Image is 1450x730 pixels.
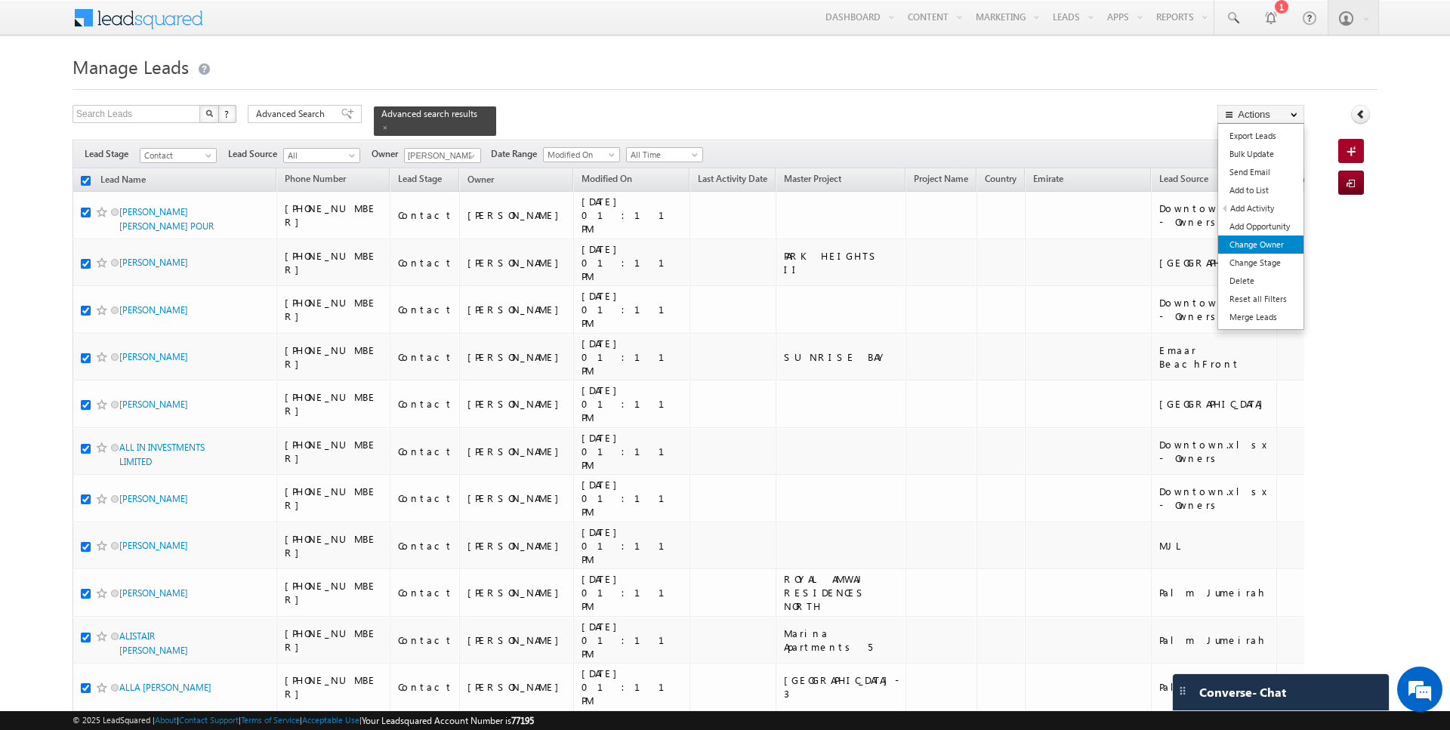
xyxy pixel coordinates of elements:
span: Advanced search results [381,108,477,119]
div: [PHONE_NUMBER] [285,532,383,559]
div: Contact [398,633,453,647]
div: [PHONE_NUMBER] [285,390,383,417]
div: Chat with us now [79,79,254,99]
button: ? [218,105,236,123]
div: Downtown.xlsx - Owners [1159,485,1270,512]
a: [PERSON_NAME] [119,351,188,362]
a: Modified On [574,171,640,190]
span: All [284,149,356,162]
span: Lead Stage [398,173,442,184]
span: Lead Source [228,147,283,161]
img: d_60004797649_company_0_60004797649 [26,79,63,99]
div: [PHONE_NUMBER] [285,627,383,654]
span: ? [224,107,231,120]
div: Contact [398,586,453,599]
a: ALL IN INVESTMENTS LIMITED [119,442,205,467]
span: Lead Stage [85,147,140,161]
span: Master Project [784,173,841,184]
img: carter-drag [1177,685,1189,697]
div: Contact [398,445,453,458]
span: Advanced Search [256,107,329,121]
a: Bulk Update [1218,145,1303,163]
input: Type to Search [404,148,481,163]
div: SUNRISE BAY [784,350,899,364]
div: [PERSON_NAME] [467,539,566,553]
span: Lead Source [1159,173,1208,184]
div: Minimize live chat window [248,8,284,44]
a: Add to List [1218,181,1303,199]
input: Check all records [81,176,91,186]
div: Palm Jumeirah [1159,633,1270,647]
div: [PERSON_NAME] [467,491,566,505]
a: Lead Stage [390,171,449,190]
a: Change Owner [1218,236,1303,254]
span: Modified On [582,173,632,184]
div: Contact [398,350,453,364]
a: Lead Name [93,171,153,191]
div: [GEOGRAPHIC_DATA] [1159,397,1270,411]
button: Actions [1217,105,1304,124]
div: Palm Jumeirah [1159,680,1270,694]
a: Delete [1218,272,1303,290]
div: Downtown.xlsx - Owners [1159,438,1270,465]
div: [PERSON_NAME] [467,680,566,694]
a: Country [977,171,1024,190]
div: [PERSON_NAME] [467,445,566,458]
div: [PHONE_NUMBER] [285,249,383,276]
div: Palm Jumeirah [1159,586,1270,599]
a: Change Stage [1218,254,1303,272]
div: Contact [398,303,453,316]
span: Phone Number [285,173,346,184]
div: Contact [398,208,453,222]
a: Emirate [1026,171,1071,190]
div: Contact [398,680,453,694]
div: [PERSON_NAME] [467,256,566,270]
a: [PERSON_NAME] [119,493,188,504]
div: [PHONE_NUMBER] [285,579,383,606]
a: Show All Items [461,149,480,164]
div: [DATE] 01:11 PM [582,620,683,661]
div: Contact [398,256,453,270]
a: Reset all Filters [1218,290,1303,308]
a: Contact Support [179,715,239,725]
span: All Time [627,148,699,162]
a: All Time [626,147,703,162]
a: [PERSON_NAME] [119,304,188,316]
a: About [155,715,177,725]
em: Start Chat [205,465,274,485]
div: [DATE] 01:11 PM [582,667,683,707]
a: Last Activity Date [690,171,775,190]
a: Phone Number [277,171,353,190]
div: [PERSON_NAME] [467,633,566,647]
a: Contact [140,148,217,163]
span: Modified On [544,148,615,162]
a: Acceptable Use [302,715,359,725]
div: [PERSON_NAME] [467,586,566,599]
div: [PERSON_NAME] [467,397,566,411]
div: Contact [398,539,453,553]
a: Project Name [906,171,976,190]
a: [PERSON_NAME] [119,257,188,268]
span: Country [985,173,1017,184]
a: Merge Leads [1218,308,1303,326]
a: Terms of Service [241,715,300,725]
div: Downtown.xlsx - Owners [1159,202,1270,229]
span: Date Range [491,147,543,161]
div: Emaar BeachFront [1159,343,1270,371]
span: © 2025 LeadSquared | | | | | [72,713,534,728]
div: [DATE] 01:11 PM [582,431,683,472]
div: ROYAL AMWAJ RESIDENCES NORTH [784,572,899,613]
a: [PERSON_NAME] [119,399,188,410]
div: Contact [398,491,453,505]
a: ALISTAIR [PERSON_NAME] [119,630,188,656]
div: Marina Apartments 5 [784,627,899,654]
a: [PERSON_NAME] [PERSON_NAME] POUR [119,206,214,232]
span: Manage Leads [72,54,189,79]
a: All [283,148,360,163]
div: [PERSON_NAME] [467,208,566,222]
span: 77195 [511,715,534,726]
div: [DATE] 01:11 PM [582,337,683,377]
span: Contact [140,149,212,162]
div: [GEOGRAPHIC_DATA]- 3 [784,673,899,701]
div: [PHONE_NUMBER] [285,485,383,512]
